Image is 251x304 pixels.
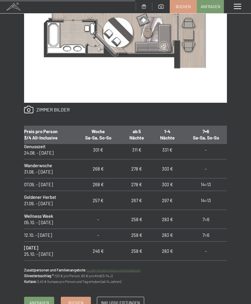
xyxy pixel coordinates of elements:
[24,245,38,250] strong: [DATE]
[183,229,229,242] td: 7=6
[183,159,229,178] td: -
[20,159,75,178] td: 31.08. - [DATE]
[152,242,183,261] td: 283 €
[24,213,53,219] strong: Wellness Week
[20,178,75,191] td: 07.09. - [DATE]
[121,140,152,159] td: 311 €
[24,267,227,285] p: 120 € pro Person, 60 € pro Kind (3-14 J) 3,40 € Kurtaxe pro Person und Tag erhoben (ab 14 Jahren)
[20,125,75,144] th: Preis pro Person 3/4 All-Inclusive
[20,229,75,242] td: 12.10. - [DATE]
[20,261,75,280] td: 02.11. - [DATE]
[152,191,183,210] td: 297 €
[20,140,75,159] td: 24.08. - [DATE]
[75,159,121,178] td: 268 €
[24,144,46,149] strong: Genusszeit
[87,268,141,272] a: zu den Kinderpreisen und Angeboten
[152,261,183,280] td: 283 €
[121,178,152,191] td: 278 €
[152,140,183,159] td: 331 €
[24,194,56,200] strong: Goldener Herbst
[121,261,152,280] td: 258 €
[121,159,152,178] td: 278 €
[121,242,152,261] td: 258 €
[152,125,183,144] th: 1-4 Nächte
[152,159,183,178] td: 303 €
[24,274,55,278] strong: Silvesterzuschlag *:
[20,210,75,229] td: 05.10. - [DATE]
[75,229,121,242] td: -
[24,279,37,284] strong: Kurtaxe:
[121,229,152,242] td: 258 €
[24,268,86,272] strong: Zusatzpersonen und Familienangebote:
[75,261,121,280] td: -
[183,125,229,144] th: 7=6 Sa-Sa, So-So
[75,125,121,144] th: Woche Sa-Sa, So-So
[176,4,191,9] span: Buchen
[152,178,183,191] td: 303 €
[24,163,52,168] strong: Wanderwoche
[121,210,152,229] td: 258 €
[183,261,229,280] td: 7=6
[183,210,229,229] td: 7=6
[152,210,183,229] td: 283 €
[183,178,229,191] td: 14=13
[183,140,229,159] td: -
[183,242,229,261] td: -
[152,229,183,242] td: 283 €
[20,242,75,261] td: 25.10. - [DATE]
[75,242,121,261] td: 246 €
[201,4,220,9] span: Anfragen
[197,0,224,13] a: Anfragen
[75,210,121,229] td: -
[183,191,229,210] td: 14=13
[121,191,152,210] td: 267 €
[170,0,197,13] a: Buchen
[20,191,75,210] td: 21.09. - [DATE]
[75,178,121,191] td: 268 €
[75,191,121,210] td: 257 €
[75,140,121,159] td: 301 €
[121,125,152,144] th: ab 5 Nächte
